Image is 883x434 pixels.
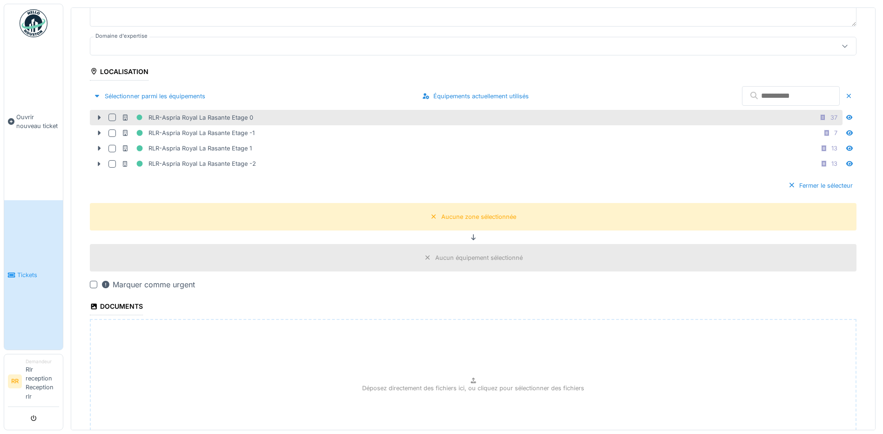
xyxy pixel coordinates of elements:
div: Documents [90,299,143,315]
div: Aucune zone sélectionnée [441,212,516,221]
div: Localisation [90,65,148,81]
div: 13 [831,144,837,153]
span: Tickets [17,271,59,279]
p: Déposez directement des fichiers ici, ou cliquez pour sélectionner des fichiers [362,384,584,393]
div: RLR-Aspria Royal La Rasante Etage 1 [121,142,252,154]
div: Sélectionner parmi les équipements [90,90,209,102]
div: 13 [831,159,837,168]
div: Marquer comme urgent [101,279,195,290]
li: RR [8,374,22,388]
div: 37 [830,113,837,122]
div: Équipements actuellement utilisés [418,90,532,102]
div: RLR-Aspria Royal La Rasante Etage 0 [121,112,253,123]
span: Ouvrir nouveau ticket [16,113,59,130]
div: 7 [834,129,837,137]
a: Ouvrir nouveau ticket [4,42,63,200]
label: Domaine d'expertise [94,32,149,40]
img: Badge_color-CXgf-gQk.svg [20,9,47,37]
div: Fermer le sélecteur [784,179,856,192]
div: Demandeur [26,358,59,365]
div: Aucun équipement sélectionné [435,253,523,262]
li: Rlr reception Reception rlr [26,358,59,405]
div: RLR-Aspria Royal La Rasante Etage -1 [121,127,255,139]
div: RLR-Aspria Royal La Rasante Etage -2 [121,158,256,170]
a: RR DemandeurRlr reception Reception rlr [8,358,59,407]
a: Tickets [4,200,63,349]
